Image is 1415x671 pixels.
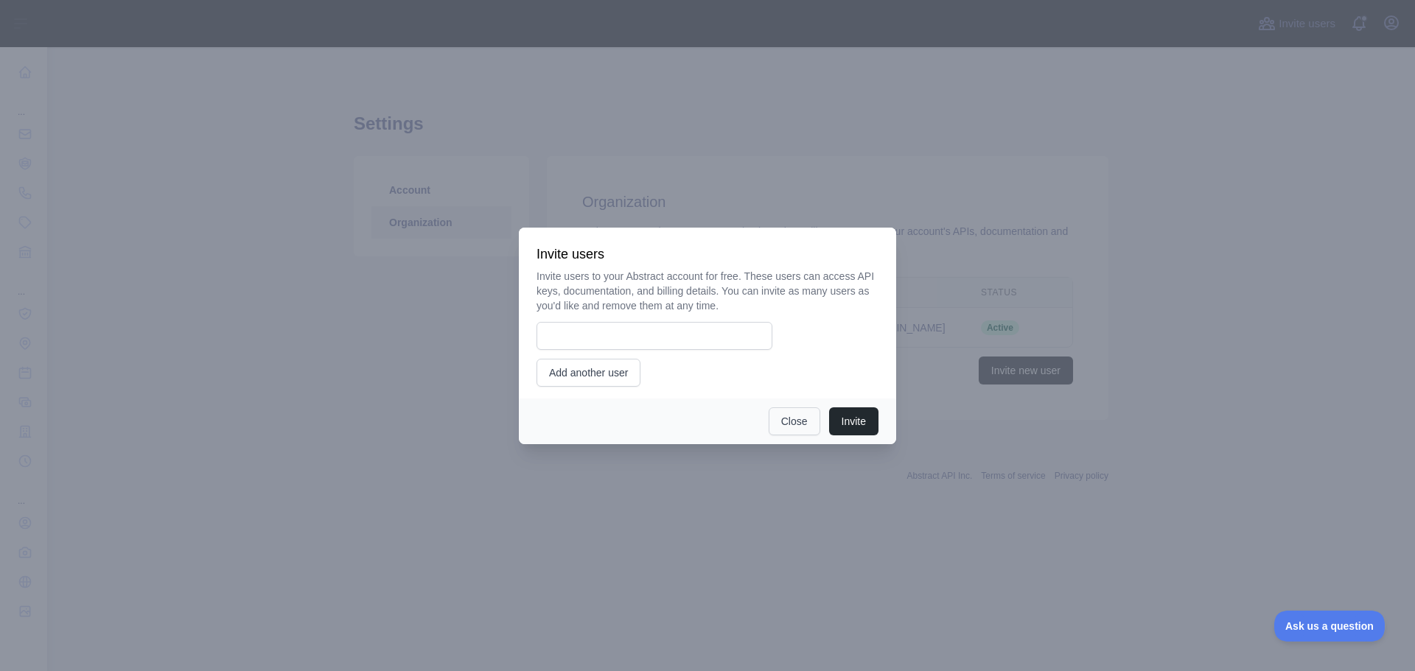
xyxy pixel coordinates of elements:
[537,269,878,313] p: Invite users to your Abstract account for free. These users can access API keys, documentation, a...
[537,359,640,387] button: Add another user
[829,407,878,435] button: Invite
[1274,611,1386,642] iframe: Toggle Customer Support
[537,245,878,263] h3: Invite users
[769,407,820,435] button: Close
